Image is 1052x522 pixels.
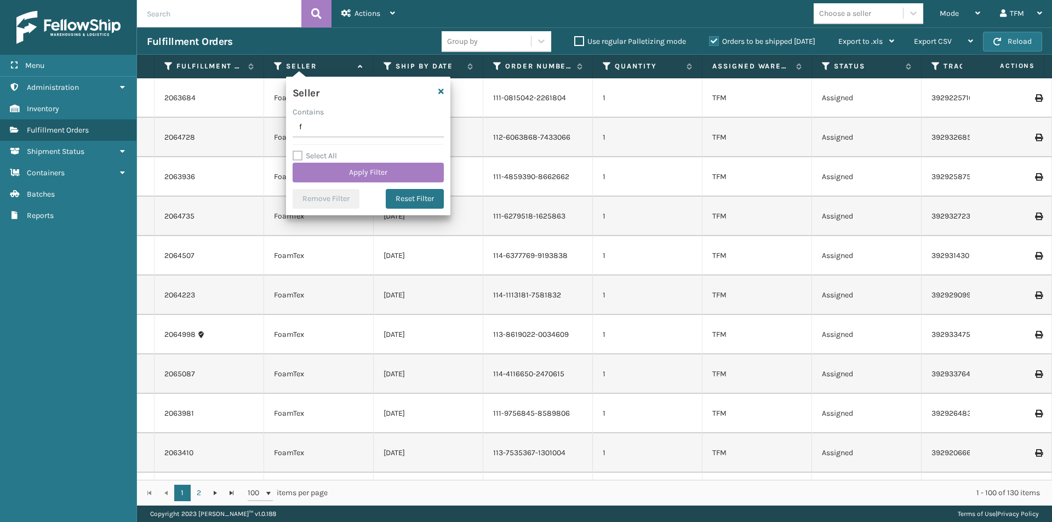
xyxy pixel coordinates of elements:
[293,118,444,137] input: Type the text you wish to filter on
[812,394,922,433] td: Assigned
[264,433,374,473] td: FoamTex
[374,433,483,473] td: [DATE]
[593,236,702,276] td: 1
[264,157,374,197] td: FoamTex
[483,157,593,197] td: 111-4859390-8662662
[931,133,984,142] a: 392932685704
[343,487,1040,498] div: 1 - 100 of 130 items
[997,510,1039,518] a: Privacy Policy
[812,473,922,512] td: Assigned
[293,106,324,118] label: Contains
[593,276,702,315] td: 1
[702,315,812,354] td: TFM
[27,104,59,113] span: Inventory
[264,197,374,236] td: FoamTex
[702,118,812,157] td: TFM
[593,157,702,197] td: 1
[931,211,984,221] a: 392932723363
[838,37,883,46] span: Export to .xls
[164,408,194,419] a: 2063981
[931,251,982,260] a: 392931430533
[958,510,996,518] a: Terms of Use
[483,394,593,433] td: 111-9756845-8589806
[931,290,982,300] a: 392929099190
[944,61,1010,71] label: Tracking Number
[812,197,922,236] td: Assigned
[931,369,981,378] a: 392933764197
[483,197,593,236] td: 111-6279518-1625863
[702,157,812,197] td: TFM
[207,485,224,501] a: Go to the next page
[505,61,571,71] label: Order Number
[593,78,702,118] td: 1
[593,433,702,473] td: 1
[812,315,922,354] td: Assigned
[27,190,55,199] span: Batches
[812,118,922,157] td: Assigned
[191,485,207,501] a: 2
[483,236,593,276] td: 114-6377769-9193838
[374,354,483,394] td: [DATE]
[593,354,702,394] td: 1
[224,485,240,501] a: Go to the last page
[25,61,44,70] span: Menu
[264,78,374,118] td: FoamTex
[164,448,193,458] a: 2063410
[27,147,84,156] span: Shipment Status
[812,276,922,315] td: Assigned
[374,394,483,433] td: [DATE]
[812,236,922,276] td: Assigned
[483,276,593,315] td: 114-1113181-7581832
[983,32,1042,51] button: Reload
[293,83,319,100] h4: Seller
[164,132,195,143] a: 2064728
[931,172,982,181] a: 392925875361
[1035,134,1042,141] i: Print Label
[16,11,121,44] img: logo
[709,37,815,46] label: Orders to be shipped [DATE]
[164,171,195,182] a: 2063936
[293,189,359,209] button: Remove Filter
[227,489,236,497] span: Go to the last page
[702,433,812,473] td: TFM
[1035,173,1042,181] i: Print Label
[483,354,593,394] td: 114-4116650-2470615
[374,197,483,236] td: [DATE]
[834,61,900,71] label: Status
[374,236,483,276] td: [DATE]
[483,118,593,157] td: 112-6063868-7433066
[396,61,462,71] label: Ship By Date
[1035,291,1042,299] i: Print Label
[812,78,922,118] td: Assigned
[702,197,812,236] td: TFM
[702,354,812,394] td: TFM
[914,37,952,46] span: Export CSV
[27,211,54,220] span: Reports
[593,315,702,354] td: 1
[712,61,791,71] label: Assigned Warehouse
[176,61,243,71] label: Fulfillment Order Id
[264,394,374,433] td: FoamTex
[931,330,984,339] a: 392933475623
[293,163,444,182] button: Apply Filter
[211,489,220,497] span: Go to the next page
[147,35,232,48] h3: Fulfillment Orders
[286,61,352,71] label: Seller
[593,394,702,433] td: 1
[164,93,196,104] a: 2063684
[593,473,702,512] td: 1
[965,57,1042,75] span: Actions
[27,168,65,177] span: Containers
[1035,370,1042,378] i: Print Label
[931,93,982,102] a: 392922571623
[483,473,593,512] td: 113-2110774-5227407
[483,78,593,118] td: 111-0815042-2261804
[812,157,922,197] td: Assigned
[593,118,702,157] td: 1
[248,485,328,501] span: items per page
[164,290,195,301] a: 2064223
[374,315,483,354] td: [DATE]
[1035,213,1042,220] i: Print Label
[355,9,380,18] span: Actions
[593,197,702,236] td: 1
